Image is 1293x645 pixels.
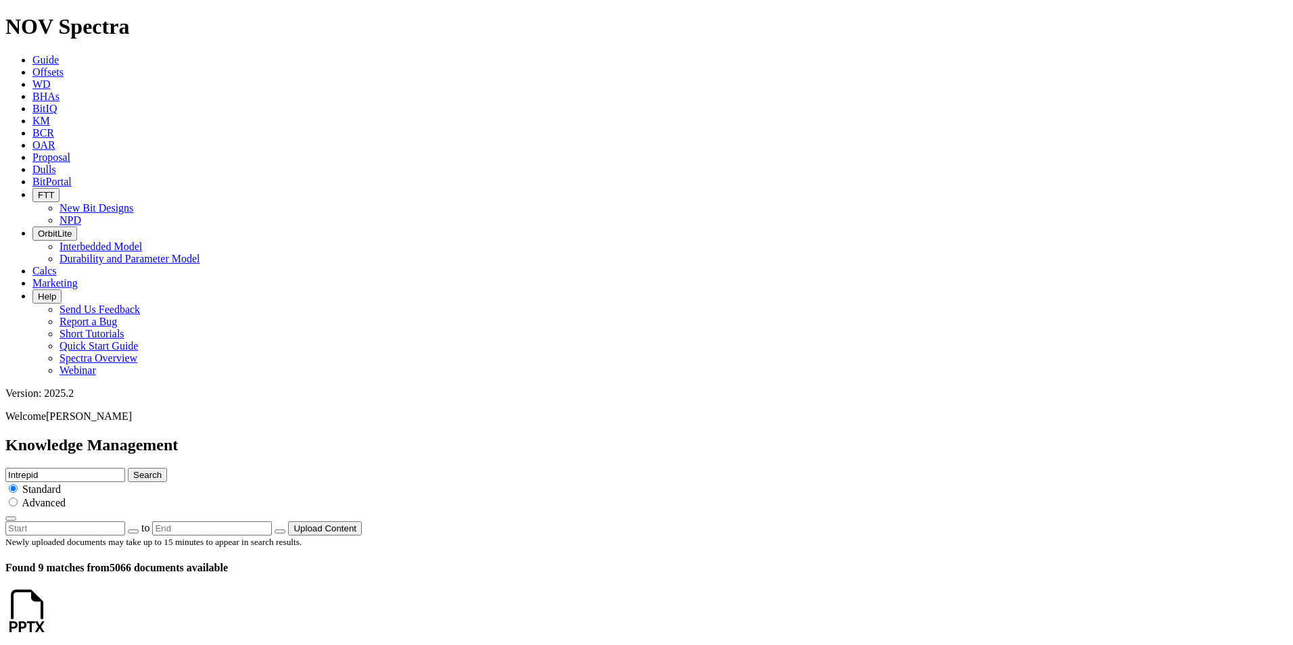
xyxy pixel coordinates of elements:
[60,340,138,352] a: Quick Start Guide
[141,522,149,533] span: to
[22,483,61,495] span: Standard
[5,537,302,547] small: Newly uploaded documents may take up to 15 minutes to appear in search results.
[32,127,54,139] a: BCR
[60,364,96,376] a: Webinar
[32,78,51,90] a: WD
[22,497,66,508] span: Advanced
[60,214,81,226] a: NPD
[32,265,57,277] a: Calcs
[128,468,167,482] button: Search
[32,115,50,126] a: KM
[38,190,54,200] span: FTT
[60,241,142,252] a: Interbedded Model
[60,328,124,339] a: Short Tutorials
[32,188,60,202] button: FTT
[32,277,78,289] a: Marketing
[5,436,1288,454] h2: Knowledge Management
[5,521,125,535] input: Start
[32,139,55,151] a: OAR
[5,468,125,482] input: e.g. Smoothsteer Record
[32,289,62,304] button: Help
[32,151,70,163] a: Proposal
[5,14,1288,39] h1: NOV Spectra
[32,226,77,241] button: OrbitLite
[5,562,110,573] span: Found 9 matches from
[288,521,362,535] button: Upload Content
[60,316,117,327] a: Report a Bug
[5,410,1288,423] p: Welcome
[32,164,56,175] a: Dulls
[60,202,133,214] a: New Bit Designs
[60,352,137,364] a: Spectra Overview
[60,253,200,264] a: Durability and Parameter Model
[38,229,72,239] span: OrbitLite
[38,291,56,302] span: Help
[152,521,272,535] input: End
[46,410,132,422] span: [PERSON_NAME]
[5,562,1288,574] h4: 5066 documents available
[32,54,59,66] a: Guide
[32,91,60,102] a: BHAs
[60,304,140,315] a: Send Us Feedback
[5,387,1288,400] div: Version: 2025.2
[32,66,64,78] a: Offsets
[32,103,57,114] a: BitIQ
[32,176,72,187] a: BitPortal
